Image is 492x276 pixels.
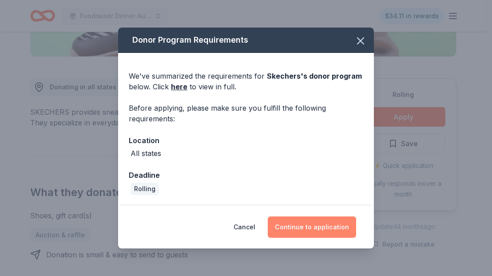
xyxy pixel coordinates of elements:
div: Location [129,135,363,146]
div: Deadline [129,169,363,181]
div: Donor Program Requirements [118,28,374,53]
div: Before applying, please make sure you fulfill the following requirements: [129,103,363,124]
a: here [171,81,187,92]
div: We've summarized the requirements for below. Click to view in full. [129,71,363,92]
div: All states [131,148,161,159]
button: Cancel [234,216,255,238]
div: Rolling [131,183,159,195]
span: Skechers 's donor program [267,72,362,80]
button: Continue to application [268,216,356,238]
